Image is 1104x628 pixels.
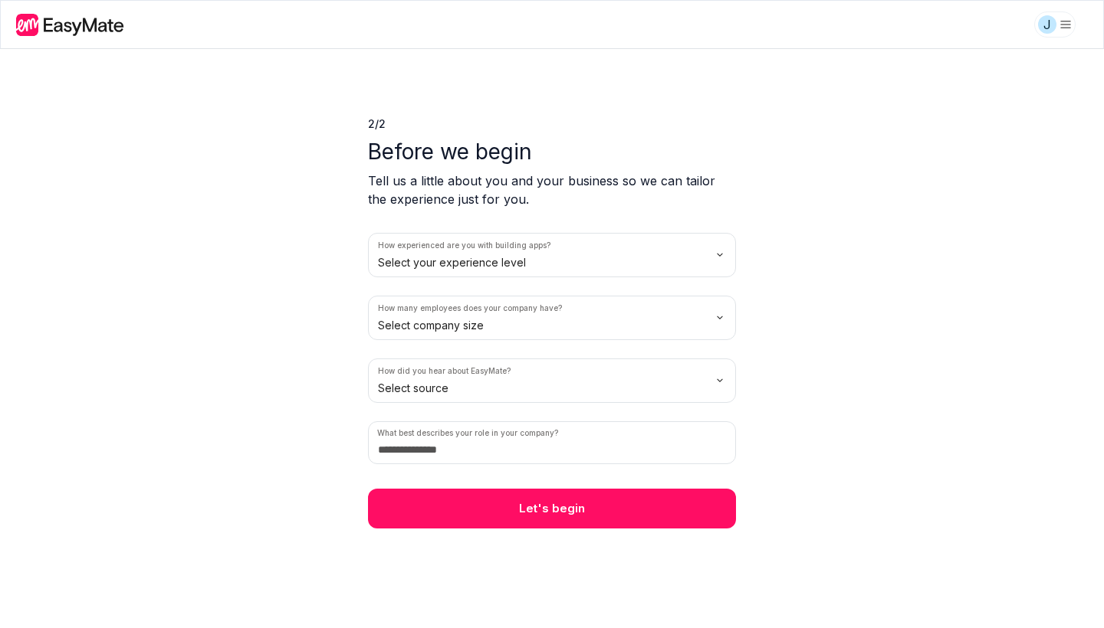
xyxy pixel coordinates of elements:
[368,138,736,165] p: Before we begin
[368,489,736,528] button: Let's begin
[378,303,562,314] label: How many employees does your company have?
[368,116,736,132] p: 2 / 2
[1038,15,1056,34] div: J
[378,240,550,251] label: How experienced are you with building apps?
[378,365,511,377] label: How did you hear about EasyMate?
[368,172,736,208] p: Tell us a little about you and your business so we can tailor the experience just for you.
